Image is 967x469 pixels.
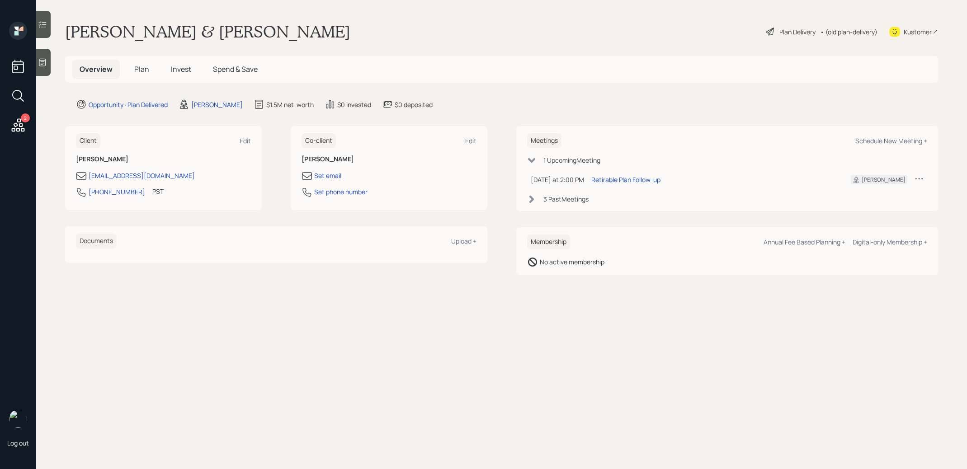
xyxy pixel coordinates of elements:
[862,176,906,184] div: [PERSON_NAME]
[820,27,877,37] div: • (old plan-delivery)
[213,64,258,74] span: Spend & Save
[543,155,600,165] div: 1 Upcoming Meeting
[779,27,816,37] div: Plan Delivery
[527,133,561,148] h6: Meetings
[134,64,149,74] span: Plan
[337,100,371,109] div: $0 invested
[302,133,336,148] h6: Co-client
[7,439,29,447] div: Log out
[465,136,476,145] div: Edit
[531,175,584,184] div: [DATE] at 2:00 PM
[152,187,164,196] div: PST
[591,175,660,184] div: Retirable Plan Follow-up
[855,136,927,145] div: Schedule New Meeting +
[543,194,589,204] div: 3 Past Meeting s
[191,100,243,109] div: [PERSON_NAME]
[65,22,350,42] h1: [PERSON_NAME] & [PERSON_NAME]
[302,155,476,163] h6: [PERSON_NAME]
[89,171,195,180] div: [EMAIL_ADDRESS][DOMAIN_NAME]
[80,64,113,74] span: Overview
[171,64,191,74] span: Invest
[9,410,27,428] img: treva-nostdahl-headshot.png
[89,187,145,197] div: [PHONE_NUMBER]
[240,136,251,145] div: Edit
[527,234,570,249] h6: Membership
[314,171,341,180] div: Set email
[540,257,604,267] div: No active membership
[451,237,476,245] div: Upload +
[853,238,927,246] div: Digital-only Membership +
[89,100,168,109] div: Opportunity · Plan Delivered
[76,155,251,163] h6: [PERSON_NAME]
[76,234,117,249] h6: Documents
[764,238,845,246] div: Annual Fee Based Planning +
[76,133,100,148] h6: Client
[21,113,30,122] div: 2
[904,27,932,37] div: Kustomer
[266,100,314,109] div: $1.5M net-worth
[314,187,368,197] div: Set phone number
[395,100,433,109] div: $0 deposited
